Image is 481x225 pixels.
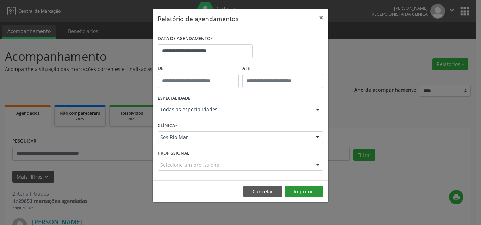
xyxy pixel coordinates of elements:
label: De [158,63,239,74]
button: Imprimir [285,186,323,198]
button: Cancelar [243,186,282,198]
label: DATA DE AGENDAMENTO [158,33,213,44]
label: PROFISSIONAL [158,148,189,159]
span: Sos Rio Mar [160,134,309,141]
label: ATÉ [242,63,323,74]
h5: Relatório de agendamentos [158,14,238,23]
span: Todas as especialidades [160,106,309,113]
label: CLÍNICA [158,120,177,131]
span: Selecione um profissional [160,161,221,168]
button: Close [314,9,328,26]
label: ESPECIALIDADE [158,93,190,104]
